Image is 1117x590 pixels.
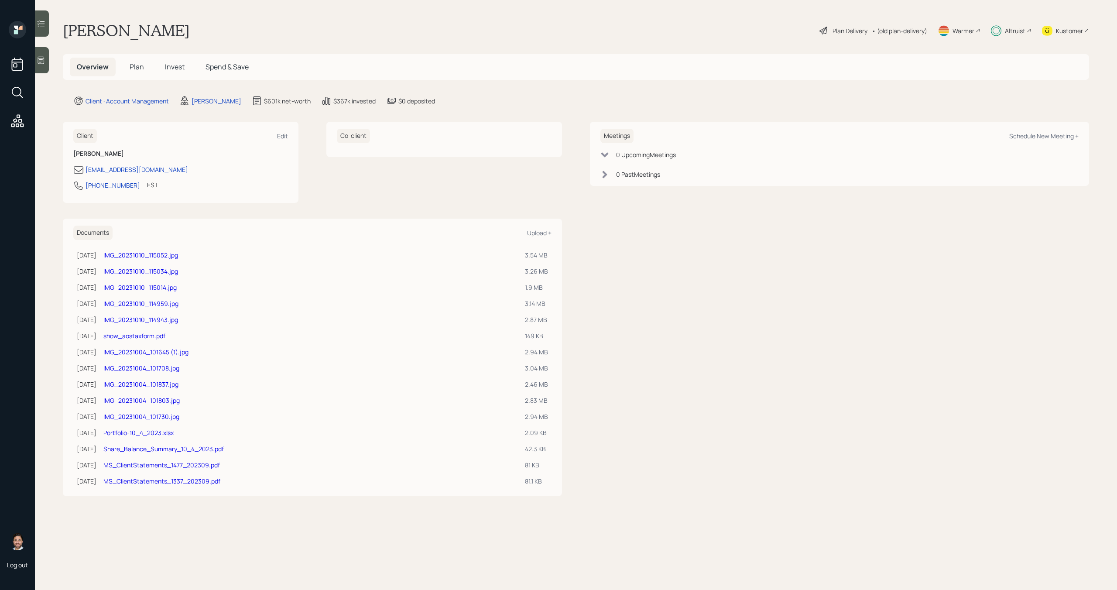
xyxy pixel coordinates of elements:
a: show_aostaxform.pdf [103,332,165,340]
div: 2.87 MB [525,315,548,324]
span: Invest [165,62,185,72]
a: IMG_20231004_101645 (1).jpg [103,348,188,356]
a: Share_Balance_Summary_10_4_2023.pdf [103,445,224,453]
div: $601k net-worth [264,96,311,106]
a: IMG_20231004_101730.jpg [103,412,179,421]
div: [EMAIL_ADDRESS][DOMAIN_NAME] [86,165,188,174]
div: Edit [277,132,288,140]
div: 3.26 MB [525,267,548,276]
div: [DATE] [77,412,96,421]
div: [DATE] [77,460,96,470]
a: IMG_20231004_101803.jpg [103,396,180,405]
div: [DATE] [77,250,96,260]
div: [DATE] [77,315,96,324]
div: Upload + [527,229,552,237]
a: IMG_20231010_114959.jpg [103,299,178,308]
div: [DATE] [77,428,96,437]
div: Altruist [1005,26,1025,35]
a: IMG_20231010_115034.jpg [103,267,178,275]
div: [DATE] [77,444,96,453]
div: EST [147,180,158,189]
span: Plan [130,62,144,72]
h6: [PERSON_NAME] [73,150,288,158]
div: 1.9 MB [525,283,548,292]
div: 0 Past Meeting s [616,170,660,179]
img: michael-russo-headshot.png [9,533,26,550]
a: IMG_20231004_101837.jpg [103,380,178,388]
div: 2.94 MB [525,347,548,357]
h6: Co-client [337,129,370,143]
div: [DATE] [77,347,96,357]
div: [DATE] [77,380,96,389]
div: Client · Account Management [86,96,169,106]
a: IMG_20231010_115052.jpg [103,251,178,259]
div: 2.94 MB [525,412,548,421]
div: Schedule New Meeting + [1009,132,1079,140]
div: Plan Delivery [833,26,867,35]
div: [DATE] [77,477,96,486]
h6: Client [73,129,97,143]
div: 2.09 KB [525,428,548,437]
div: [DATE] [77,267,96,276]
div: [DATE] [77,396,96,405]
div: Log out [7,561,28,569]
h6: Meetings [600,129,634,143]
div: [DATE] [77,283,96,292]
div: 2.46 MB [525,380,548,389]
div: 0 Upcoming Meeting s [616,150,676,159]
div: 2.83 MB [525,396,548,405]
div: 81.1 KB [525,477,548,486]
div: 3.54 MB [525,250,548,260]
span: Overview [77,62,109,72]
div: 3.14 MB [525,299,548,308]
div: Kustomer [1056,26,1083,35]
div: [DATE] [77,299,96,308]
div: 149 KB [525,331,548,340]
div: [PHONE_NUMBER] [86,181,140,190]
a: MS_ClientStatements_1477_202309.pdf [103,461,220,469]
h6: Documents [73,226,113,240]
div: $0 deposited [398,96,435,106]
a: IMG_20231004_101708.jpg [103,364,179,372]
div: [DATE] [77,331,96,340]
div: • (old plan-delivery) [872,26,927,35]
div: 81 KB [525,460,548,470]
span: Spend & Save [206,62,249,72]
a: IMG_20231010_114943.jpg [103,316,178,324]
div: [DATE] [77,364,96,373]
a: MS_ClientStatements_1337_202309.pdf [103,477,220,485]
h1: [PERSON_NAME] [63,21,190,40]
div: Warmer [953,26,974,35]
div: $367k invested [333,96,376,106]
a: IMG_20231010_115014.jpg [103,283,177,292]
div: 42.3 KB [525,444,548,453]
div: 3.04 MB [525,364,548,373]
a: Portfolio-10_4_2023.xlsx [103,429,174,437]
div: [PERSON_NAME] [192,96,241,106]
